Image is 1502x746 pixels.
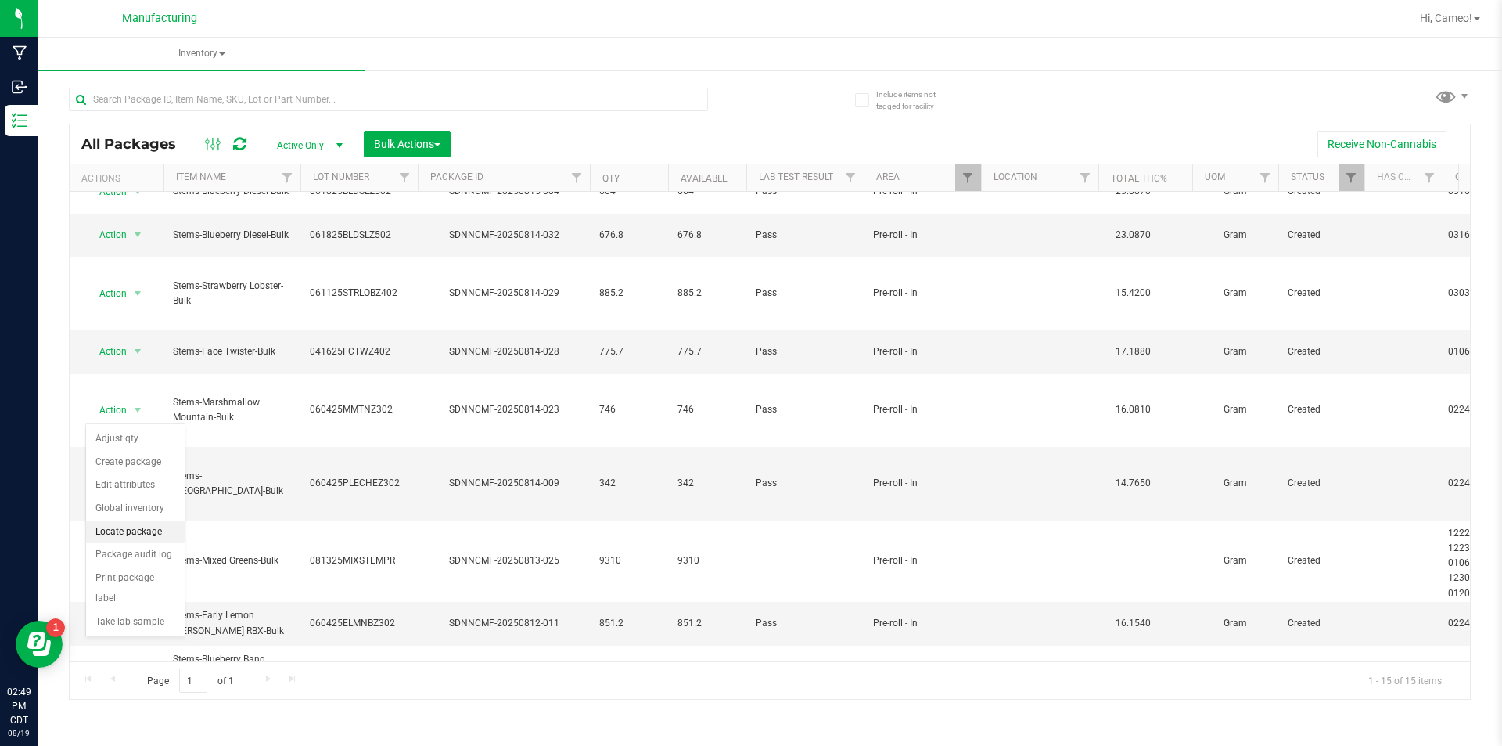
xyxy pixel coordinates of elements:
span: Created [1288,286,1355,301]
inline-svg: Inventory [12,113,27,128]
li: Package audit log [86,543,185,567]
span: All Packages [81,135,192,153]
th: Has COA [1364,164,1443,192]
span: Created [1288,184,1355,199]
iframe: Resource center unread badge [46,618,65,637]
a: Filter [275,164,300,191]
span: 9310 [599,553,659,568]
span: 746 [677,402,737,417]
button: Bulk Actions [364,131,451,157]
input: 1 [179,669,207,693]
span: Pass [756,659,854,674]
span: 775.7 [599,344,659,359]
span: 061125STRLOBZ402 [310,286,408,301]
span: 081325MIXSTEMPR [310,553,408,568]
button: Receive Non-Cannabis [1317,131,1446,157]
a: Area [876,171,900,182]
span: Pre-roll - In [873,476,972,491]
a: Available [681,173,728,184]
div: SDNNCMF-20250815-004 [415,184,592,199]
span: 060425PLECHEZ302 [310,476,408,491]
span: Created [1288,616,1355,631]
span: Stems-Marshmallow Mountain-Bulk [173,395,291,425]
li: Locate package [86,521,185,544]
span: Stems-Blueberry Diesel-Bulk [173,184,291,199]
span: 060425ELMNBZ302 [310,616,408,631]
span: Pass [756,344,854,359]
span: Stems-Early Lemon [PERSON_NAME] RBX-Bulk [173,608,291,638]
div: SDNNCMF-20250812-011 [415,616,592,631]
span: 885.2 [599,286,659,301]
span: Gram [1202,553,1269,568]
div: SDNNCMF-20250814-029 [415,286,592,301]
span: 851.2 [677,616,737,631]
span: 16.0810 [1108,398,1159,421]
span: select [128,181,148,203]
span: Stems-Mixed Greens-Bulk [173,553,291,568]
div: SDNNCMF-20250814-032 [415,228,592,243]
span: Pre-roll - In [873,286,972,301]
span: 061825BLDSLZ502 [310,228,408,243]
a: Lot Number [313,171,369,182]
span: Pass [756,616,854,631]
span: Pass [756,402,854,417]
span: Stems-Strawberry Lobster-Bulk [173,279,291,308]
p: 08/19 [7,727,31,739]
span: 713.4 [599,659,659,674]
span: Include items not tagged for facility [876,88,954,112]
span: select [128,399,148,421]
span: 1 - 15 of 15 items [1356,669,1454,692]
a: Location [994,171,1037,182]
span: 041625FCTWZ402 [310,344,408,359]
a: Filter [1339,164,1364,191]
inline-svg: Manufacturing [12,45,27,61]
span: 041625BBBZ402 [310,659,408,674]
span: Stems-Face Twister-Bulk [173,344,291,359]
span: Pre-roll - In [873,553,972,568]
span: Gram [1202,286,1269,301]
a: Qty [602,173,620,184]
li: Print package label [86,567,185,610]
span: Stems-[GEOGRAPHIC_DATA]-Bulk [173,469,291,499]
span: Pre-roll - In [873,344,972,359]
div: Actions [81,173,157,184]
a: Filter [564,164,590,191]
span: 9310 [677,553,737,568]
span: Manufacturing [122,12,197,25]
span: 061825BLDSLZ502 [310,184,408,199]
span: 851.2 [599,616,659,631]
li: Adjust qty [86,427,185,451]
span: 16.1540 [1108,612,1159,635]
a: Inventory [38,38,365,70]
li: Global inventory [86,497,185,521]
span: Action [85,399,128,421]
span: Pass [756,228,854,243]
span: Action [85,283,128,305]
span: Bulk Actions [374,138,440,150]
span: Created [1288,553,1355,568]
span: Created [1288,476,1355,491]
a: Item Name [176,171,226,182]
span: 664 [599,184,659,199]
span: Pre-roll - In [873,228,972,243]
span: Gram [1202,228,1269,243]
a: Filter [1073,164,1098,191]
span: Created [1288,402,1355,417]
inline-svg: Inbound [12,79,27,95]
span: 060425MMTNZ302 [310,402,408,417]
span: Pass [756,286,854,301]
span: 713.4 [677,659,737,674]
span: Created [1288,228,1355,243]
a: Total THC% [1111,173,1167,184]
span: 676.8 [677,228,737,243]
a: Filter [1417,164,1443,191]
span: Gram [1202,184,1269,199]
span: Action [85,181,128,203]
div: SDNNCMF-20250811-015 [415,659,592,674]
span: 885.2 [677,286,737,301]
a: UOM [1205,171,1225,182]
p: 02:49 PM CDT [7,685,31,727]
li: Create package [86,451,185,474]
a: Filter [392,164,418,191]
